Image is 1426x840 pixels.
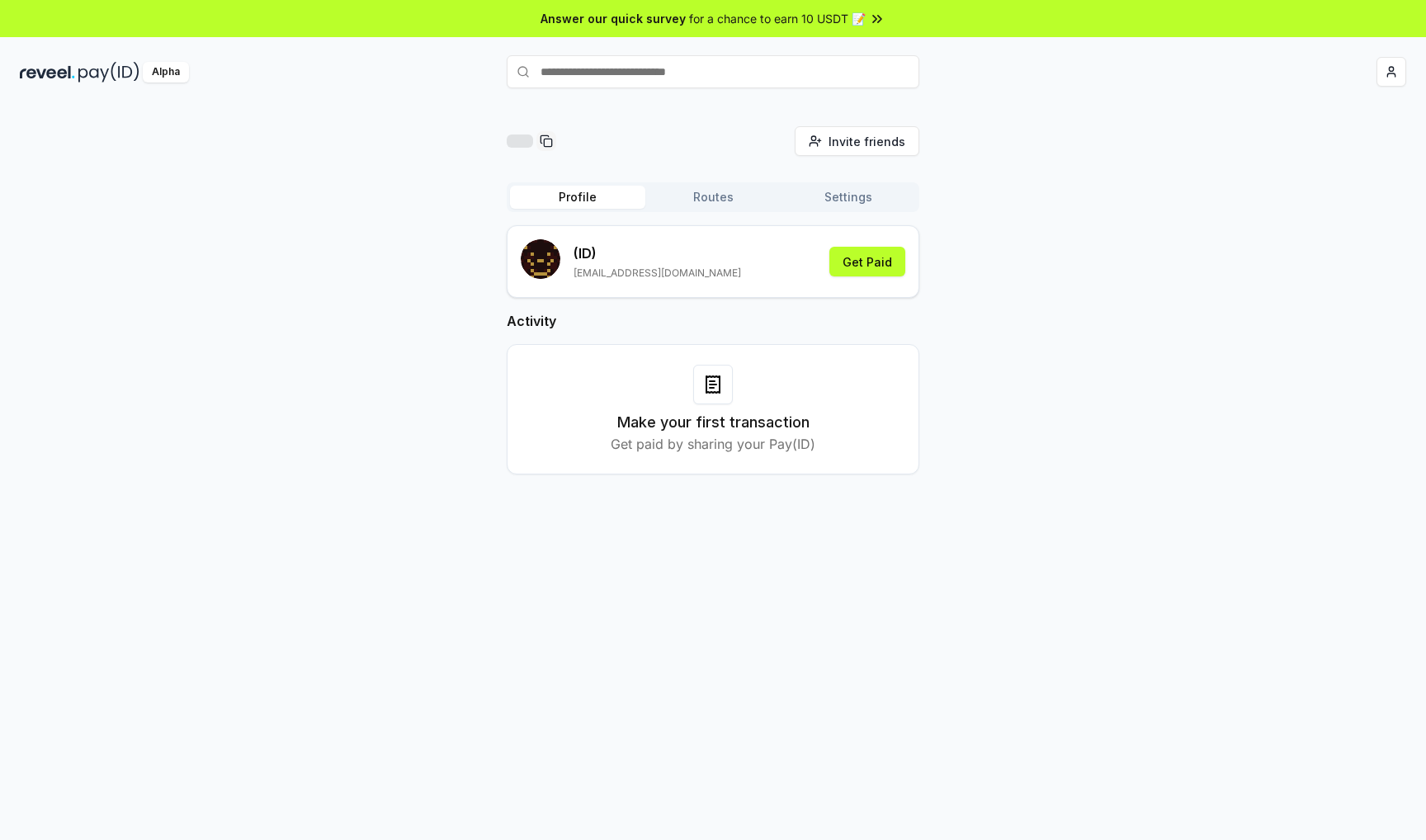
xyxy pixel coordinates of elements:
[829,133,905,150] span: Invite friends
[645,186,781,209] button: Routes
[795,126,919,156] button: Invite friends
[611,434,815,454] p: Get paid by sharing your Pay(ID)
[689,10,866,27] span: for a chance to earn 10 USDT 📝
[143,62,189,83] div: Alpha
[510,186,645,209] button: Profile
[574,243,741,263] p: (ID)
[541,10,686,27] span: Answer our quick survey
[617,411,810,434] h3: Make your first transaction
[574,267,741,280] p: [EMAIL_ADDRESS][DOMAIN_NAME]
[20,62,75,83] img: reveel_dark
[781,186,916,209] button: Settings
[829,247,905,276] button: Get Paid
[78,62,139,83] img: pay_id
[507,311,919,331] h2: Activity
